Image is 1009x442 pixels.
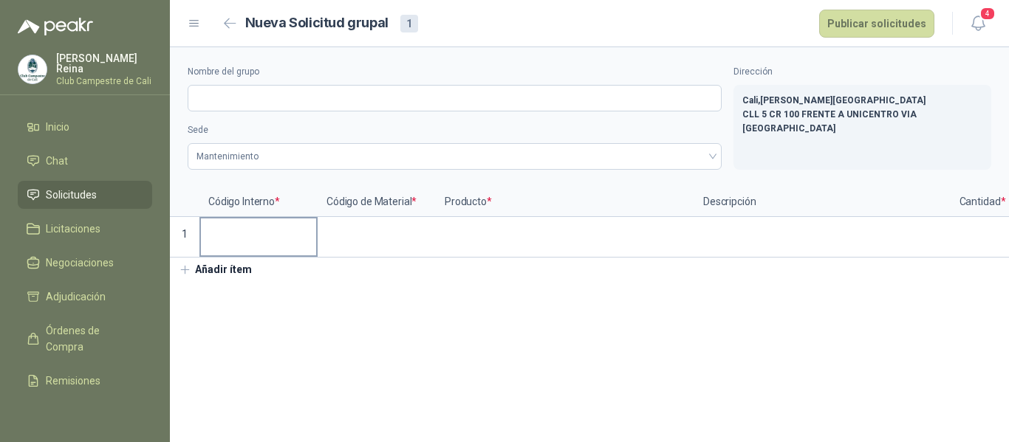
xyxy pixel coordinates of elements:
[400,15,418,32] div: 1
[170,258,261,283] button: Añadir ítem
[819,10,934,38] button: Publicar solicitudes
[436,187,694,217] p: Producto
[18,181,152,209] a: Solicitudes
[733,65,991,79] label: Dirección
[188,123,722,137] label: Sede
[56,53,152,74] p: [PERSON_NAME] Reina
[18,317,152,361] a: Órdenes de Compra
[742,108,982,136] p: CLL 5 CR 100 FRENTE A UNICENTRO VIA [GEOGRAPHIC_DATA]
[196,145,713,168] span: Mantenimiento
[46,373,100,389] span: Remisiones
[18,249,152,277] a: Negociaciones
[46,255,114,271] span: Negociaciones
[318,187,436,217] p: Código de Material
[18,283,152,311] a: Adjudicación
[46,322,138,355] span: Órdenes de Compra
[979,7,996,21] span: 4
[46,221,100,237] span: Licitaciones
[18,147,152,175] a: Chat
[56,77,152,86] p: Club Campestre de Cali
[170,217,199,258] p: 1
[18,55,47,83] img: Company Logo
[199,187,318,217] p: Código Interno
[46,119,69,135] span: Inicio
[965,10,991,37] button: 4
[46,187,97,203] span: Solicitudes
[46,153,68,169] span: Chat
[694,187,953,217] p: Descripción
[18,215,152,243] a: Licitaciones
[18,367,152,395] a: Remisiones
[46,289,106,305] span: Adjudicación
[18,113,152,141] a: Inicio
[742,94,982,108] p: Cali , [PERSON_NAME][GEOGRAPHIC_DATA]
[245,13,389,34] h2: Nueva Solicitud grupal
[18,18,93,35] img: Logo peakr
[188,65,722,79] label: Nombre del grupo
[18,401,152,429] a: Configuración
